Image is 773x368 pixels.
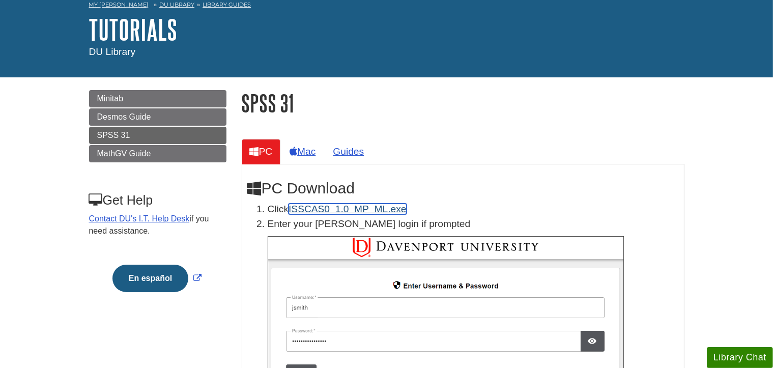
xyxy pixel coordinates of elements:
a: MathGV Guide [89,145,226,162]
a: Contact DU's I.T. Help Desk [89,214,190,223]
a: Tutorials [89,14,178,45]
span: SPSS 31 [97,131,130,139]
button: Library Chat [707,347,773,368]
span: DU Library [89,46,136,57]
h1: SPSS 31 [242,90,684,116]
a: Library Guides [203,1,251,8]
a: Link opens in new window [110,274,204,282]
li: Click [268,202,679,217]
div: Guide Page Menu [89,90,226,309]
span: Minitab [97,94,124,103]
a: Guides [325,139,372,164]
a: Desmos Guide [89,108,226,126]
h2: PC Download [247,180,679,197]
span: Desmos Guide [97,112,151,121]
button: En español [112,265,188,292]
p: if you need assistance. [89,213,225,237]
a: SPSS 31 [89,127,226,144]
a: Download opens in new window [289,204,406,214]
p: Enter your [PERSON_NAME] login if prompted [268,217,679,232]
span: MathGV Guide [97,149,151,158]
h3: Get Help [89,193,225,208]
a: PC [242,139,281,164]
a: Mac [281,139,324,164]
a: DU Library [159,1,194,8]
a: Minitab [89,90,226,107]
a: My [PERSON_NAME] [89,1,149,9]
